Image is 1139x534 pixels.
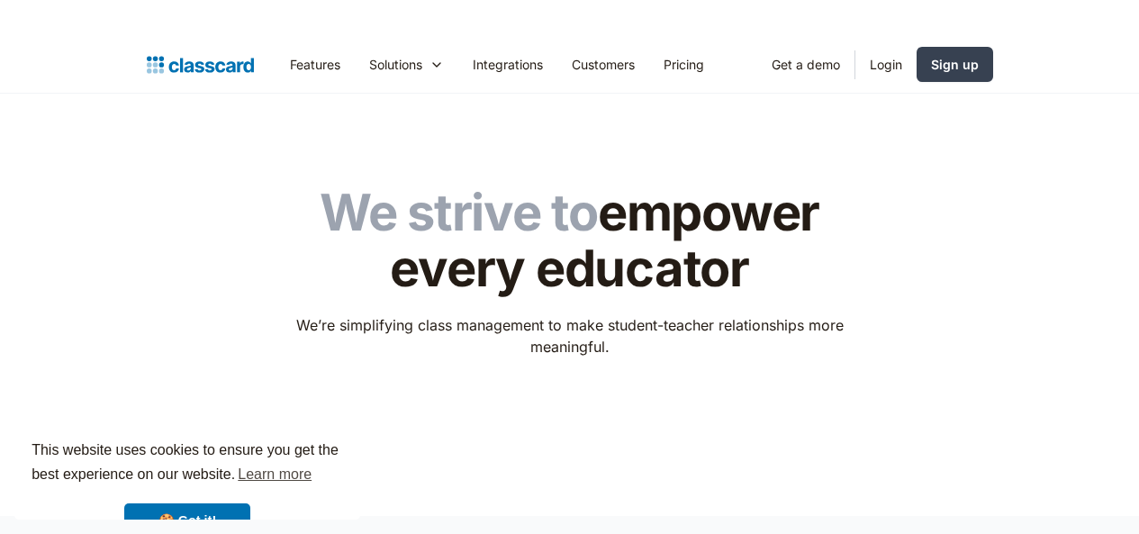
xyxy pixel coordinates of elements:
a: home [147,52,254,77]
a: Customers [557,44,649,85]
div: Solutions [355,44,458,85]
div: Sign up [931,55,979,74]
a: Get a demo [757,44,854,85]
span: This website uses cookies to ensure you get the best experience on our website. [32,439,343,488]
a: Integrations [458,44,557,85]
span: We strive to [320,182,598,243]
a: Pricing [649,44,719,85]
p: We’re simplifying class management to make student-teacher relationships more meaningful. [284,314,855,358]
a: Login [855,44,917,85]
a: Features [276,44,355,85]
a: learn more about cookies [235,461,314,488]
a: Sign up [917,47,993,82]
div: cookieconsent [14,422,360,520]
h1: empower every educator [284,186,855,296]
div: Solutions [369,55,422,74]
